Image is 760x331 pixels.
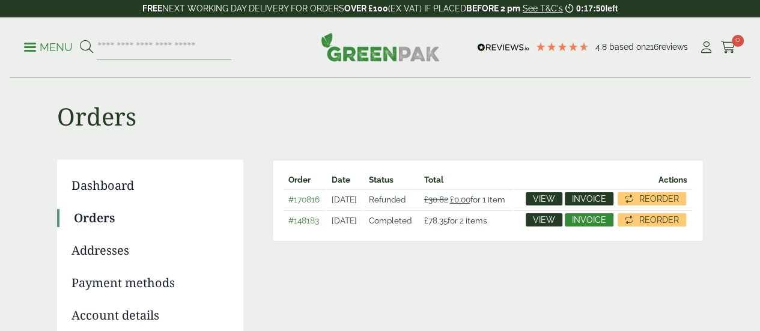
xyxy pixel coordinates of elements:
a: Invoice [565,192,613,205]
td: Completed [364,210,418,230]
a: View [526,192,562,205]
h1: Orders [57,64,704,131]
a: Addresses [71,241,226,260]
a: Reorder [618,192,686,205]
span: Invoice [572,216,606,224]
img: REVIEWS.io [477,43,529,52]
a: Reorder [618,213,686,226]
span: View [533,195,555,203]
span: Invoice [572,195,606,203]
time: [DATE] [332,216,357,225]
span: Status [369,175,394,184]
td: Refunded [364,189,418,209]
strong: OVER £100 [344,4,388,13]
div: 4.79 Stars [535,41,589,52]
a: #148183 [288,216,319,225]
a: See T&C's [523,4,563,13]
strong: BEFORE 2 pm [466,4,520,13]
span: Reorder [639,216,679,224]
a: Orders [74,209,226,227]
span: Order [288,175,311,184]
a: Dashboard [71,177,226,195]
span: Date [332,175,350,184]
span: £ [424,216,428,225]
span: 0.00 [449,195,470,204]
td: for 1 item [419,189,512,209]
a: Payment methods [71,274,226,292]
a: View [526,213,562,226]
span: £ [449,195,454,204]
strong: FREE [142,4,162,13]
span: Total [424,175,443,184]
span: Actions [658,175,687,184]
span: 78.35 [424,216,447,225]
span: Reorder [639,195,679,203]
a: Account details [71,306,226,324]
span: 0:17:50 [576,4,605,13]
span: 4.8 [595,42,609,52]
span: 216 [646,42,658,52]
a: Menu [24,40,73,52]
del: £30.82 [424,195,448,204]
i: Cart [721,41,736,53]
td: for 2 items [419,210,512,230]
span: View [533,216,555,224]
a: 0 [721,38,736,56]
span: reviews [658,42,688,52]
a: #170816 [288,195,320,204]
p: Menu [24,40,73,55]
span: 0 [732,35,744,47]
span: left [605,4,618,13]
span: Based on [609,42,646,52]
i: My Account [699,41,714,53]
a: Invoice [565,213,613,226]
time: [DATE] [332,195,357,204]
img: GreenPak Supplies [321,32,440,61]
